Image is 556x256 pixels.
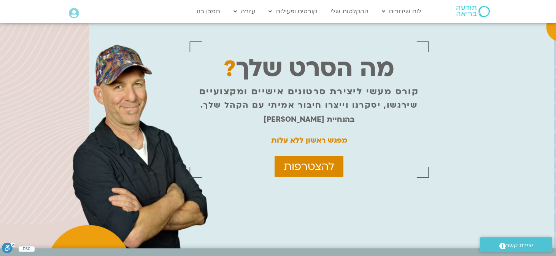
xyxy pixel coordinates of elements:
a: עזרה [230,4,259,19]
img: תודעה בריאה [456,6,490,17]
a: לוח שידורים [378,4,425,19]
span: להצטרפות [284,161,334,173]
a: להצטרפות [275,156,343,177]
strong: בהנחיית [PERSON_NAME] [264,114,354,124]
a: תמכו בנו [193,4,224,19]
span: יצירת קשר [506,240,533,251]
p: קורס מעשי ליצירת סרטונים אישיים ומקצועיים [199,87,419,97]
a: קורסים ופעילות [265,4,321,19]
a: ההקלטות שלי [327,4,372,19]
strong: מפגש ראשון ללא עלות [271,135,347,145]
p: שירגשו, יסקרנו וייצרו חיבור אמיתי עם הקהל שלך. [200,100,418,110]
span: ? [224,54,236,84]
a: יצירת קשר [480,237,552,252]
p: מה הסרט שלך [224,64,394,74]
